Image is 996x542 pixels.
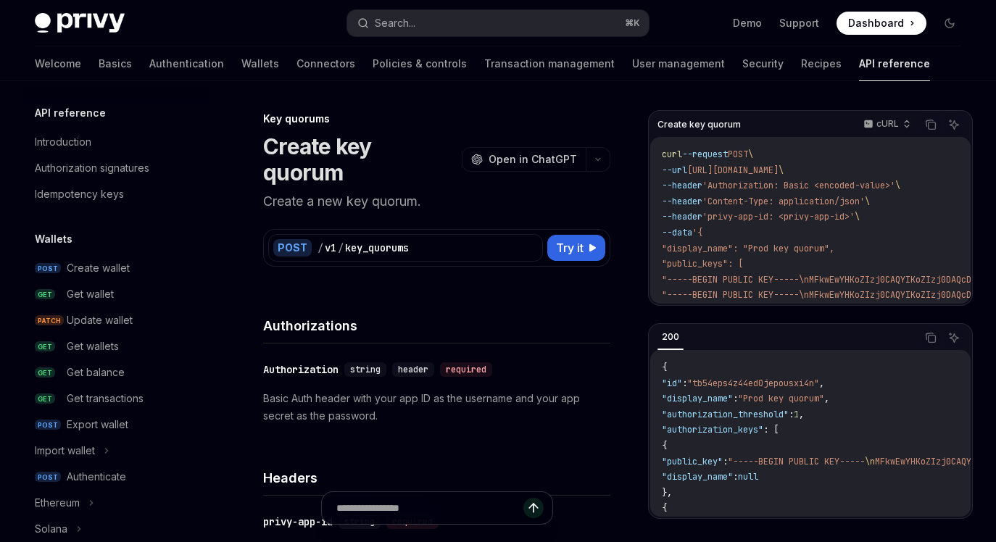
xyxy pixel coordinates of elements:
h5: Wallets [35,230,72,248]
a: Introduction [23,129,209,155]
a: Basics [99,46,132,81]
span: \n [865,456,875,467]
span: --header [662,180,702,191]
a: GETGet wallets [23,333,209,359]
span: , [799,409,804,420]
span: "authorization_threshold" [662,409,789,420]
p: Basic Auth header with your app ID as the username and your app secret as the password. [263,390,610,425]
span: 1 [794,409,799,420]
div: Authenticate [67,468,126,485]
a: User management [632,46,725,81]
span: "display_name" [662,393,733,404]
span: \ [855,211,860,222]
span: '{ [692,227,702,238]
button: Try it [547,235,605,261]
span: Try it [556,239,584,257]
button: Search...⌘K [347,10,648,36]
span: --data [662,227,692,238]
span: null [738,471,758,483]
span: string [350,364,381,375]
span: 'privy-app-id: <privy-app-id>' [702,211,855,222]
div: Get wallet [67,285,114,303]
a: Idempotency keys [23,181,209,207]
span: GET [35,289,55,300]
div: Authorization signatures [35,159,149,177]
a: Security [742,46,784,81]
span: : [789,409,794,420]
span: header [398,364,428,375]
span: 'Content-Type: application/json' [702,196,865,207]
span: \ [748,149,753,160]
span: POST [35,263,61,274]
a: GETGet transactions [23,385,209,412]
div: / [338,241,344,255]
img: dark logo [35,13,125,33]
div: Solana [35,520,67,538]
span: --request [682,149,728,160]
span: { [662,502,667,514]
span: [URL][DOMAIN_NAME] [687,164,779,176]
a: API reference [859,46,930,81]
a: POSTCreate wallet [23,255,209,281]
span: "display_name" [662,471,733,483]
div: 200 [657,328,684,346]
span: { [662,362,667,373]
span: \ [779,164,784,176]
span: Create key quorum [657,119,741,130]
span: "public_keys": [ [662,258,743,270]
div: Get transactions [67,390,144,407]
span: , [819,378,824,389]
a: Authentication [149,46,224,81]
div: Update wallet [67,312,133,329]
div: Introduction [35,133,91,151]
button: Toggle dark mode [938,12,961,35]
a: Support [779,16,819,30]
a: Transaction management [484,46,615,81]
span: : [682,378,687,389]
span: --header [662,211,702,222]
button: Copy the contents from the code block [921,115,940,134]
span: curl [662,149,682,160]
span: GET [35,367,55,378]
a: POSTAuthenticate [23,464,209,490]
span: POST [35,472,61,483]
span: "id" [662,378,682,389]
div: Create wallet [67,259,130,277]
a: Dashboard [837,12,926,35]
button: Send message [523,498,544,518]
a: Demo [733,16,762,30]
div: Search... [375,14,415,32]
div: Import wallet [35,442,95,459]
a: POSTExport wallet [23,412,209,438]
h4: Authorizations [263,316,610,335]
div: Idempotency keys [35,185,124,203]
div: required [440,362,492,377]
span: ⌘ K [625,17,640,29]
h5: API reference [35,104,106,122]
span: , [824,393,829,404]
span: "display_name": "Prod key quorum", [662,243,834,254]
span: --url [662,164,687,176]
div: Ethereum [35,494,80,512]
h4: Headers [263,468,610,488]
span: \ [865,196,870,207]
button: Ask AI [945,115,963,134]
span: PATCH [35,315,64,326]
a: Wallets [241,46,279,81]
span: : [723,456,728,467]
span: { [662,440,667,451]
span: 'Authorization: Basic <encoded-value>' [702,180,895,191]
div: / [318,241,323,255]
span: : [733,393,738,404]
span: Dashboard [848,16,904,30]
span: GET [35,393,55,404]
div: Get balance [67,364,125,381]
span: "public_key" [662,456,723,467]
a: PATCHUpdate wallet [23,307,209,333]
div: v1 [325,241,336,255]
div: Get wallets [67,338,119,355]
a: Welcome [35,46,81,81]
span: POST [728,149,748,160]
div: Key quorums [263,112,610,126]
button: cURL [855,112,917,137]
